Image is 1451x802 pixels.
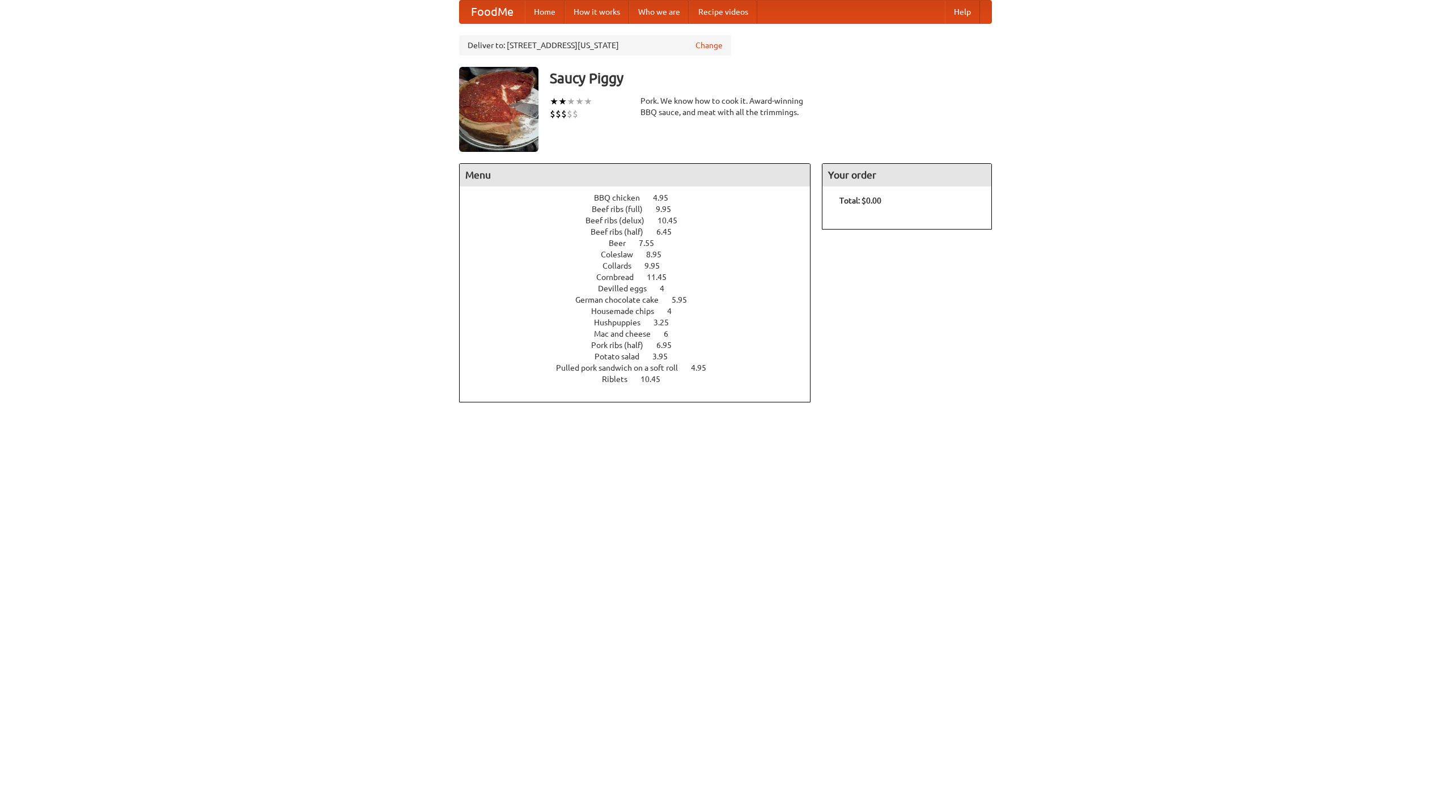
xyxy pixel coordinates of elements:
span: 4 [667,307,683,316]
a: Home [525,1,565,23]
span: Potato salad [595,352,651,361]
a: Recipe videos [689,1,757,23]
span: Beef ribs (delux) [586,216,656,225]
span: 11.45 [647,273,678,282]
li: ★ [567,95,575,108]
span: Cornbread [596,273,645,282]
a: Beef ribs (full) 9.95 [592,205,692,214]
a: Hushpuppies 3.25 [594,318,690,327]
li: $ [550,108,555,120]
li: ★ [584,95,592,108]
span: 10.45 [657,216,689,225]
span: Mac and cheese [594,329,662,338]
span: Riblets [602,375,639,384]
li: ★ [558,95,567,108]
li: $ [567,108,572,120]
span: 9.95 [656,205,682,214]
span: 5.95 [672,295,698,304]
a: Beef ribs (half) 6.45 [591,227,693,236]
span: 6.95 [656,341,683,350]
a: Pulled pork sandwich on a soft roll 4.95 [556,363,727,372]
span: 9.95 [644,261,671,270]
a: Who we are [629,1,689,23]
span: 3.95 [652,352,679,361]
span: 4.95 [691,363,718,372]
a: How it works [565,1,629,23]
span: 8.95 [646,250,673,259]
span: 7.55 [639,239,665,248]
span: 3.25 [654,318,680,327]
a: Housemade chips 4 [591,307,693,316]
a: Beer 7.55 [609,239,675,248]
span: Hushpuppies [594,318,652,327]
span: 6 [664,329,680,338]
h3: Saucy Piggy [550,67,992,90]
a: Riblets 10.45 [602,375,681,384]
a: Devilled eggs 4 [598,284,685,293]
a: Beef ribs (delux) 10.45 [586,216,698,225]
span: 6.45 [656,227,683,236]
a: BBQ chicken 4.95 [594,193,689,202]
li: ★ [550,95,558,108]
span: BBQ chicken [594,193,651,202]
a: Pork ribs (half) 6.95 [591,341,693,350]
h4: Your order [822,164,991,186]
a: German chocolate cake 5.95 [575,295,708,304]
div: Deliver to: [STREET_ADDRESS][US_STATE] [459,35,731,56]
span: Housemade chips [591,307,665,316]
b: Total: $0.00 [839,196,881,205]
span: Beef ribs (half) [591,227,655,236]
span: Coleslaw [601,250,644,259]
li: $ [572,108,578,120]
a: Collards 9.95 [603,261,681,270]
span: Beer [609,239,637,248]
a: Change [695,40,723,51]
div: Pork. We know how to cook it. Award-winning BBQ sauce, and meat with all the trimmings. [640,95,811,118]
a: Cornbread 11.45 [596,273,688,282]
span: Pulled pork sandwich on a soft roll [556,363,689,372]
a: Coleslaw 8.95 [601,250,682,259]
h4: Menu [460,164,810,186]
a: Mac and cheese 6 [594,329,689,338]
span: German chocolate cake [575,295,670,304]
span: Collards [603,261,643,270]
li: $ [561,108,567,120]
a: Help [945,1,980,23]
a: FoodMe [460,1,525,23]
a: Potato salad 3.95 [595,352,689,361]
span: Pork ribs (half) [591,341,655,350]
li: ★ [575,95,584,108]
span: Devilled eggs [598,284,658,293]
span: Beef ribs (full) [592,205,654,214]
img: angular.jpg [459,67,538,152]
span: 4 [660,284,676,293]
span: 10.45 [640,375,672,384]
span: 4.95 [653,193,680,202]
li: $ [555,108,561,120]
